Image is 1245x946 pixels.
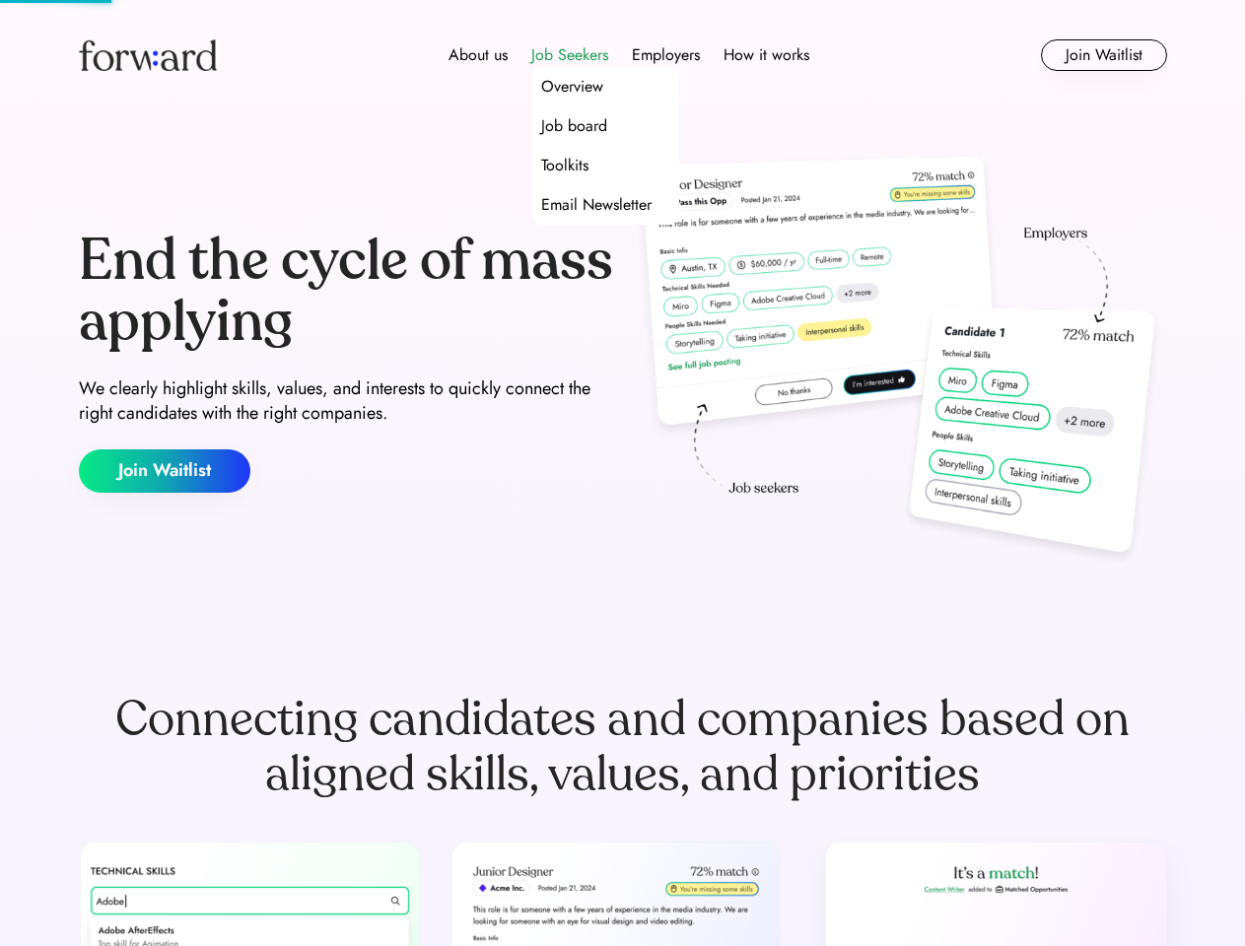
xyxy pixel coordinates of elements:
[531,43,608,67] div: Job Seekers
[541,193,652,217] div: Email Newsletter
[541,114,607,138] div: Job board
[79,231,615,352] div: End the cycle of mass applying
[541,75,603,99] div: Overview
[79,692,1167,802] div: Connecting candidates and companies based on aligned skills, values, and priorities
[541,154,588,177] div: Toolkits
[632,43,700,67] div: Employers
[79,39,217,71] img: Forward logo
[449,43,508,67] div: About us
[79,449,250,493] button: Join Waitlist
[79,376,615,426] div: We clearly highlight skills, values, and interests to quickly connect the right candidates with t...
[1041,39,1167,71] button: Join Waitlist
[724,43,809,67] div: How it works
[631,150,1167,574] img: hero-image.png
